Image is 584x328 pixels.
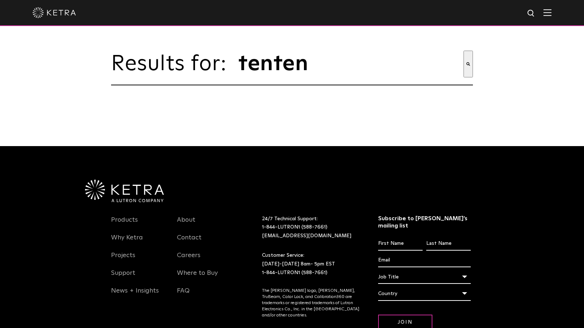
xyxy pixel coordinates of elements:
a: [EMAIL_ADDRESS][DOMAIN_NAME] [262,233,351,238]
div: Navigation Menu [111,215,166,303]
a: About [177,216,195,233]
p: The [PERSON_NAME] logo, [PERSON_NAME], TruBeam, Color Lock, and Calibration360 are trademarks or ... [262,288,360,318]
img: search icon [527,9,536,18]
img: Ketra-aLutronCo_White_RGB [85,180,164,202]
a: Support [111,269,135,286]
div: Job Title [378,270,471,284]
span: Results for: [111,53,234,75]
button: Search [464,51,473,77]
a: Why Ketra [111,234,143,250]
a: Careers [177,251,200,268]
input: First Name [378,237,423,251]
input: Email [378,254,471,267]
p: 24/7 Technical Support: [262,215,360,240]
a: Where to Buy [177,269,218,286]
a: Products [111,216,138,233]
p: Customer Service: [DATE]-[DATE] 8am- 5pm EST [262,251,360,277]
a: FAQ [177,287,190,303]
a: 1-844-LUTRON1 (588-7661) [262,225,327,230]
h3: Subscribe to [PERSON_NAME]’s mailing list [378,215,471,230]
a: Projects [111,251,135,268]
a: 1-844-LUTRON1 (588-7661) [262,270,327,275]
div: Country [378,287,471,301]
a: Contact [177,234,202,250]
input: Last Name [426,237,471,251]
a: News + Insights [111,287,159,303]
div: Navigation Menu [177,215,232,303]
input: This is a search field with an auto-suggest feature attached. [238,51,464,77]
img: Hamburger%20Nav.svg [543,9,551,16]
img: ketra-logo-2019-white [33,7,76,18]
